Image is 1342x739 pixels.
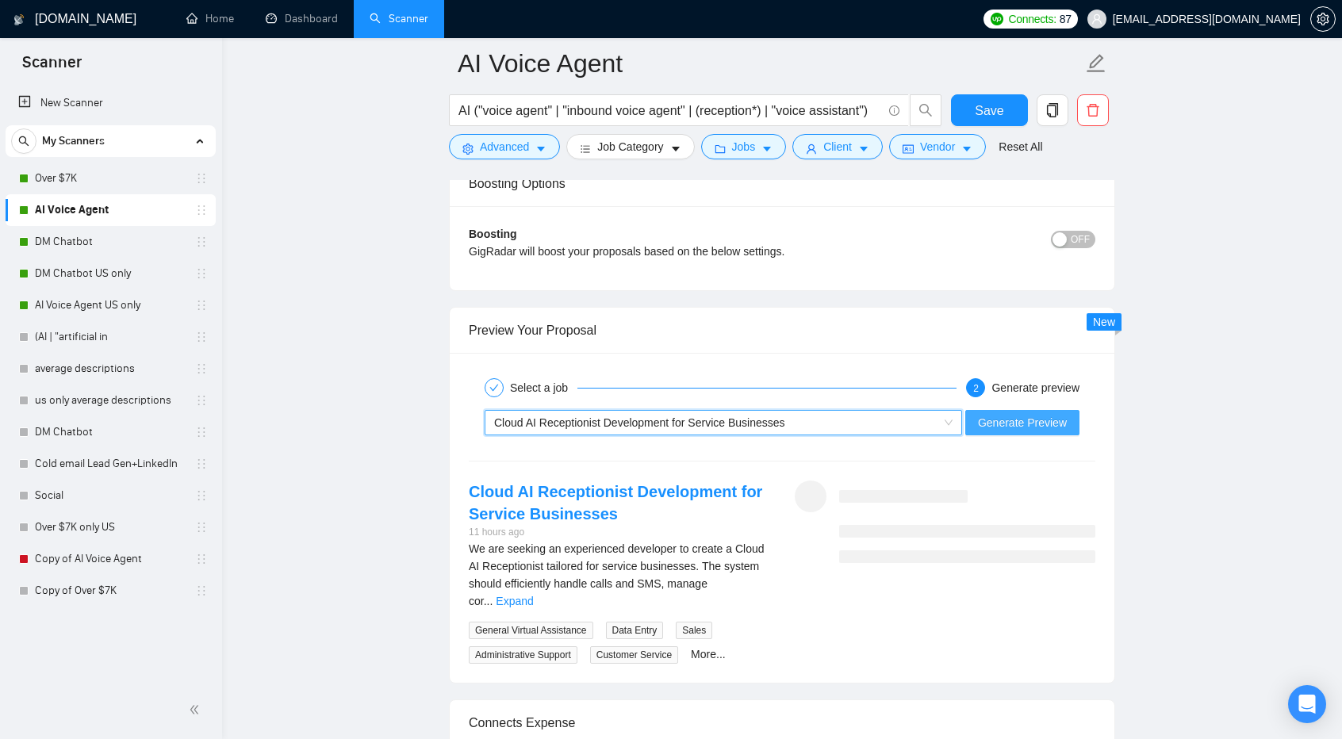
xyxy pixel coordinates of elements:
[469,308,1095,353] div: Preview Your Proposal
[535,143,546,155] span: caret-down
[35,194,186,226] a: AI Voice Agent
[195,489,208,502] span: holder
[858,143,869,155] span: caret-down
[910,94,941,126] button: search
[469,542,765,607] span: We are seeking an experienced developer to create a Cloud AI Receptionist tailored for service bu...
[35,511,186,543] a: Over $7K only US
[195,299,208,312] span: holder
[469,161,1095,206] div: Boosting Options
[458,44,1083,83] input: Scanner name...
[823,138,852,155] span: Client
[35,226,186,258] a: DM Chatbot
[1086,53,1106,74] span: edit
[1037,103,1068,117] span: copy
[449,134,560,159] button: settingAdvancedcaret-down
[510,378,577,397] div: Select a job
[991,13,1003,25] img: upwork-logo.png
[732,138,756,155] span: Jobs
[35,416,186,448] a: DM Chatbot
[370,12,428,25] a: searchScanner
[606,622,664,639] span: Data Entry
[35,385,186,416] a: us only average descriptions
[42,125,105,157] span: My Scanners
[18,87,203,119] a: New Scanner
[35,543,186,575] a: Copy of AI Voice Agent
[973,383,979,394] span: 2
[13,7,25,33] img: logo
[484,595,493,607] span: ...
[35,353,186,385] a: average descriptions
[1037,94,1068,126] button: copy
[999,138,1042,155] a: Reset All
[458,101,882,121] input: Search Freelance Jobs...
[195,426,208,438] span: holder
[480,138,529,155] span: Advanced
[469,540,769,610] div: We are seeking an experienced developer to create a Cloud AI Receptionist tailored for service bu...
[701,134,787,159] button: folderJobscaret-down
[186,12,234,25] a: homeHome
[6,125,216,607] li: My Scanners
[1091,13,1102,25] span: user
[12,136,36,147] span: search
[1093,316,1115,328] span: New
[1310,6,1336,32] button: setting
[965,410,1079,435] button: Generate Preview
[951,94,1028,126] button: Save
[10,51,94,84] span: Scanner
[35,575,186,607] a: Copy of Over $7K
[35,258,186,289] a: DM Chatbot US only
[195,172,208,185] span: holder
[195,521,208,534] span: holder
[469,646,577,664] span: Administrative Support
[691,648,726,661] a: More...
[195,267,208,280] span: holder
[975,101,1003,121] span: Save
[761,143,773,155] span: caret-down
[469,525,769,540] div: 11 hours ago
[1311,13,1335,25] span: setting
[35,448,186,480] a: Cold email Lead Gen+LinkedIn
[6,87,216,119] li: New Scanner
[489,383,499,392] span: check
[978,414,1067,431] span: Generate Preview
[903,143,914,155] span: idcard
[670,143,681,155] span: caret-down
[11,128,36,154] button: search
[566,134,694,159] button: barsJob Categorycaret-down
[961,143,972,155] span: caret-down
[195,362,208,375] span: holder
[266,12,338,25] a: dashboardDashboard
[715,143,726,155] span: folder
[35,163,186,194] a: Over $7K
[195,553,208,565] span: holder
[991,378,1079,397] div: Generate preview
[676,622,712,639] span: Sales
[195,235,208,248] span: holder
[35,480,186,511] a: Social
[195,331,208,343] span: holder
[35,321,186,353] a: (AI | "artificial in
[580,143,591,155] span: bars
[35,289,186,321] a: AI Voice Agent US only
[189,702,205,718] span: double-left
[494,416,785,429] span: Cloud AI Receptionist Development for Service Businesses
[195,394,208,407] span: holder
[1077,94,1109,126] button: delete
[1288,685,1326,723] div: Open Intercom Messenger
[462,143,474,155] span: setting
[496,595,533,607] a: Expand
[889,105,899,116] span: info-circle
[469,622,593,639] span: General Virtual Assistance
[806,143,817,155] span: user
[469,228,517,240] b: Boosting
[889,134,986,159] button: idcardVendorcaret-down
[1071,231,1090,248] span: OFF
[792,134,883,159] button: userClientcaret-down
[195,584,208,597] span: holder
[920,138,955,155] span: Vendor
[469,483,762,523] a: Cloud AI Receptionist Development for Service Businesses
[590,646,678,664] span: Customer Service
[597,138,663,155] span: Job Category
[1008,10,1056,28] span: Connects:
[911,103,941,117] span: search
